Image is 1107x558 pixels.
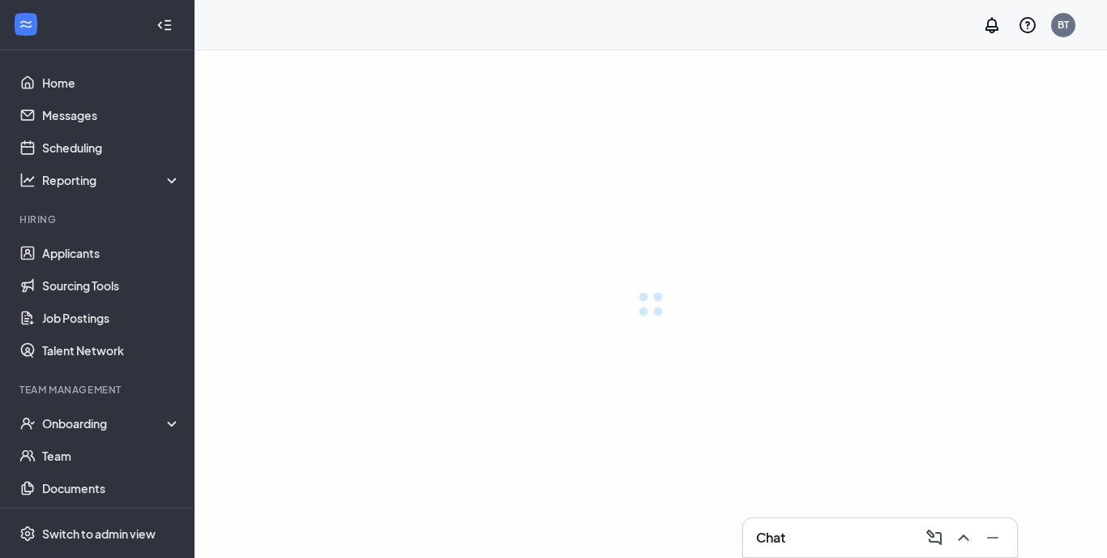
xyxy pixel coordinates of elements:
a: Home [42,67,181,99]
svg: Settings [19,526,36,542]
a: Talent Network [42,334,181,367]
a: Scheduling [42,131,181,164]
svg: ChevronUp [954,528,973,547]
div: BT [1058,18,1069,32]
h3: Chat [756,529,785,547]
a: Sourcing Tools [42,269,181,302]
svg: Analysis [19,172,36,188]
a: Job Postings [42,302,181,334]
svg: QuestionInfo [1018,15,1037,35]
button: Minimize [978,525,1004,551]
svg: WorkstreamLogo [18,16,34,32]
div: Switch to admin view [42,526,156,542]
a: Surveys [42,504,181,537]
svg: Collapse [156,17,173,33]
button: ChevronUp [949,525,975,551]
div: Reporting [42,172,182,188]
a: Team [42,440,181,472]
svg: ComposeMessage [925,528,944,547]
a: Applicants [42,237,181,269]
svg: Minimize [983,528,1002,547]
div: Onboarding [42,415,182,431]
div: Team Management [19,383,177,397]
svg: UserCheck [19,415,36,431]
div: Hiring [19,212,177,226]
a: Messages [42,99,181,131]
svg: Notifications [982,15,1002,35]
a: Documents [42,472,181,504]
button: ComposeMessage [920,525,946,551]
